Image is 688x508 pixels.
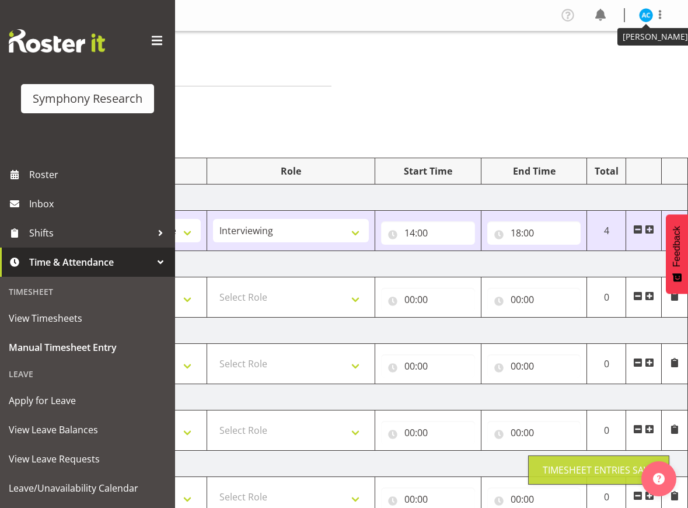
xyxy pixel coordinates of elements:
span: View Leave Balances [9,421,166,439]
td: 0 [587,410,626,451]
button: Feedback - Show survey [666,214,688,294]
span: Roster [29,166,169,183]
div: Start Time [381,164,475,178]
input: Click to select... [381,421,475,444]
a: Manual Timesheet Entry [3,333,172,362]
span: Leave/Unavailability Calendar [9,479,166,497]
span: Apply for Leave [9,392,166,409]
span: View Timesheets [9,309,166,327]
input: Click to select... [487,354,581,378]
input: Click to select... [487,288,581,311]
a: View Timesheets [3,304,172,333]
span: Manual Timesheet Entry [9,339,166,356]
a: Leave/Unavailability Calendar [3,474,172,503]
div: Leave [3,362,172,386]
div: Timesheet Entries Save [543,463,655,477]
div: Timesheet [3,280,172,304]
img: abbey-craib10174.jpg [639,8,653,22]
span: Time & Attendance [29,253,152,271]
div: Role [213,164,369,178]
img: Rosterit website logo [9,29,105,53]
input: Click to select... [381,221,475,245]
div: Symphony Research [33,90,142,107]
span: View Leave Requests [9,450,166,468]
input: Click to select... [487,421,581,444]
div: Total [593,164,620,178]
input: Click to select... [381,288,475,311]
span: Feedback [672,226,682,267]
img: help-xxl-2.png [653,473,665,485]
span: Shifts [29,224,152,242]
a: View Leave Requests [3,444,172,474]
input: Click to select... [487,221,581,245]
div: End Time [487,164,581,178]
input: Click to select... [381,354,475,378]
td: 4 [587,211,626,251]
td: 0 [587,344,626,384]
td: 0 [587,277,626,318]
a: Apply for Leave [3,386,172,415]
a: View Leave Balances [3,415,172,444]
span: Inbox [29,195,169,213]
